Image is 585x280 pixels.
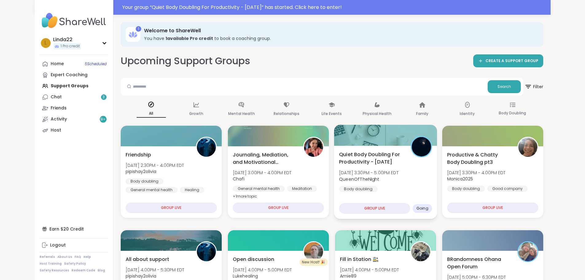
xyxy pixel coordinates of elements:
span: L [45,39,47,47]
div: Healing [180,187,204,193]
a: Host Training [40,262,62,266]
div: GROUP LIVE [339,203,410,214]
img: BRandom502 [518,242,537,261]
div: GROUP LIVE [233,203,324,213]
span: CREATE A SUPPORT GROUP [486,58,538,64]
span: Productive & Chatty Body Doubling pt3 [447,151,511,166]
img: Monica2025 [518,138,537,157]
span: Fill in Station 🚉 [340,256,379,263]
b: Monica2025 [447,176,473,182]
div: Chat [51,94,62,100]
span: [DATE] 4:00PM - 5:30PM EDT [126,267,184,273]
span: 3 [103,95,105,100]
div: General mental health [126,187,177,193]
img: Chafi [304,138,323,157]
span: Journaling, Mediation, and Motivational Reading [233,151,296,166]
span: [DATE] 3:30PM - 4:00PM EDT [447,170,505,176]
a: Logout [40,240,108,251]
img: ShareWell Nav Logo [40,10,108,31]
div: Home [51,61,64,67]
h3: You have to book a coaching group. [144,35,535,41]
div: 1 [136,26,141,32]
span: Filter [525,79,543,94]
div: Logout [50,242,66,248]
div: Host [51,127,61,133]
b: Amie89 [340,273,357,279]
p: Identity [460,110,475,117]
p: Body Doubling [499,109,526,117]
button: Filter [525,78,543,96]
a: Safety Resources [40,268,69,273]
b: Chafi [233,176,244,182]
b: 1 available Pro credit [166,35,213,41]
p: Growth [189,110,203,117]
span: 5 Scheduled [85,61,107,66]
div: Body doubling [447,186,485,192]
div: Your group “ Quiet Body Doubling For Productivity - [DATE] ” has started. Click here to enter! [122,4,547,11]
div: Activity [51,116,67,122]
a: Help [84,255,91,259]
img: pipishay2olivia [197,138,216,157]
span: [DATE] 2:30PM - 4:00PM EDT [126,162,184,168]
div: GROUP LIVE [447,203,538,213]
h2: Upcoming Support Groups [121,54,250,68]
div: Meditation [287,186,317,192]
h3: Welcome to ShareWell [144,27,535,34]
div: Body doubling [126,178,163,184]
span: [DATE] 3:00PM - 4:00PM EDT [233,170,291,176]
p: Family [416,110,428,117]
a: Host [40,125,108,136]
span: Open discussion [233,256,274,263]
div: Earn $20 Credit [40,223,108,235]
p: Life Events [322,110,342,117]
div: New Host! 🎉 [299,258,328,266]
span: 1 Pro credit [60,44,80,49]
a: Safety Policy [64,262,86,266]
a: Expert Coaching [40,69,108,81]
a: Activity9+ [40,114,108,125]
div: General mental health [233,186,285,192]
p: All [137,110,166,118]
a: FAQ [75,255,81,259]
img: Lukehealing [304,242,323,261]
span: [DATE] 3:30PM - 5:00PM EDT [339,170,399,176]
b: pipishay2olivia [126,273,156,279]
div: Friends [51,105,67,111]
b: pipishay2olivia [126,168,156,175]
a: Redeem Code [72,268,95,273]
b: Lukehealing [233,273,258,279]
span: [DATE] 4:00PM - 5:00PM EDT [233,267,292,273]
a: Chat3 [40,92,108,103]
div: Expert Coaching [51,72,88,78]
div: Linda22 [53,36,81,43]
span: Going [416,206,428,211]
p: Relationships [274,110,299,117]
img: Amie89 [411,242,430,261]
img: pipishay2olivia [197,242,216,261]
span: 9 + [100,117,106,122]
span: [DATE] 4:00PM - 5:00PM EDT [340,267,399,273]
div: Body doubling [339,186,377,192]
span: Search [497,84,511,89]
a: Friends [40,103,108,114]
p: Mental Health [228,110,255,117]
span: Friendship [126,151,151,159]
div: GROUP LIVE [126,203,217,213]
span: BRandomness Ohana Open Forum [447,256,511,270]
span: Quiet Body Doubling For Productivity - [DATE] [339,151,404,166]
a: Blog [98,268,105,273]
a: CREATE A SUPPORT GROUP [473,54,543,67]
span: All about support [126,256,169,263]
b: QueenOfTheNight [339,176,380,182]
div: Good company [487,186,528,192]
p: Physical Health [363,110,392,117]
button: Search [488,80,521,93]
img: QueenOfTheNight [411,137,431,156]
a: About Us [57,255,72,259]
a: Referrals [40,255,55,259]
a: Home5Scheduled [40,58,108,69]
